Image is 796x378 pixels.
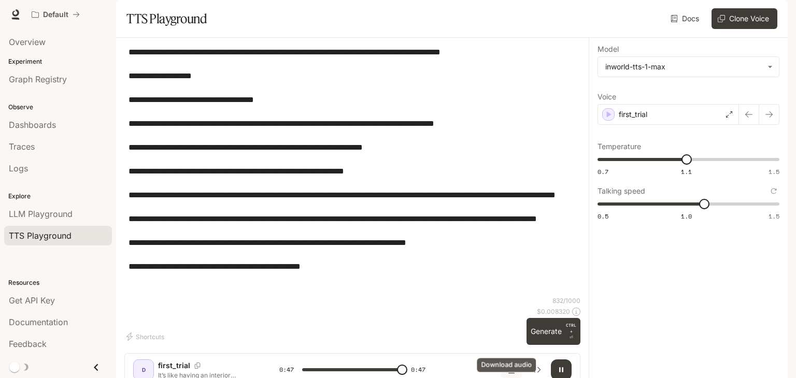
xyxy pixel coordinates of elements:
p: Model [598,46,619,53]
button: Shortcuts [124,328,168,345]
div: inworld-tts-1-max [598,57,779,77]
span: 1.5 [769,167,779,176]
p: first_trial [619,109,647,120]
span: 0:47 [411,365,425,375]
span: 1.0 [681,212,692,221]
p: ⏎ [566,322,576,341]
h1: TTS Playground [126,8,207,29]
span: 1.5 [769,212,779,221]
div: inworld-tts-1-max [605,62,762,72]
a: Docs [669,8,703,29]
p: Default [43,10,68,19]
p: Voice [598,93,616,100]
button: All workspaces [27,4,84,25]
button: GenerateCTRL +⏎ [527,318,580,345]
button: Copy Voice ID [190,362,205,369]
button: Clone Voice [712,8,777,29]
div: D [135,361,152,378]
span: 0:47 [279,365,294,375]
p: first_trial [158,360,190,371]
p: CTRL + [566,322,576,335]
span: 0.7 [598,167,608,176]
p: 832 / 1000 [552,296,580,305]
span: 1.1 [681,167,692,176]
span: 0.5 [598,212,608,221]
button: Reset to default [768,185,779,197]
p: $ 0.008320 [537,307,570,316]
p: Temperature [598,143,641,150]
div: Download audio [477,358,536,372]
p: Talking speed [598,187,645,195]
